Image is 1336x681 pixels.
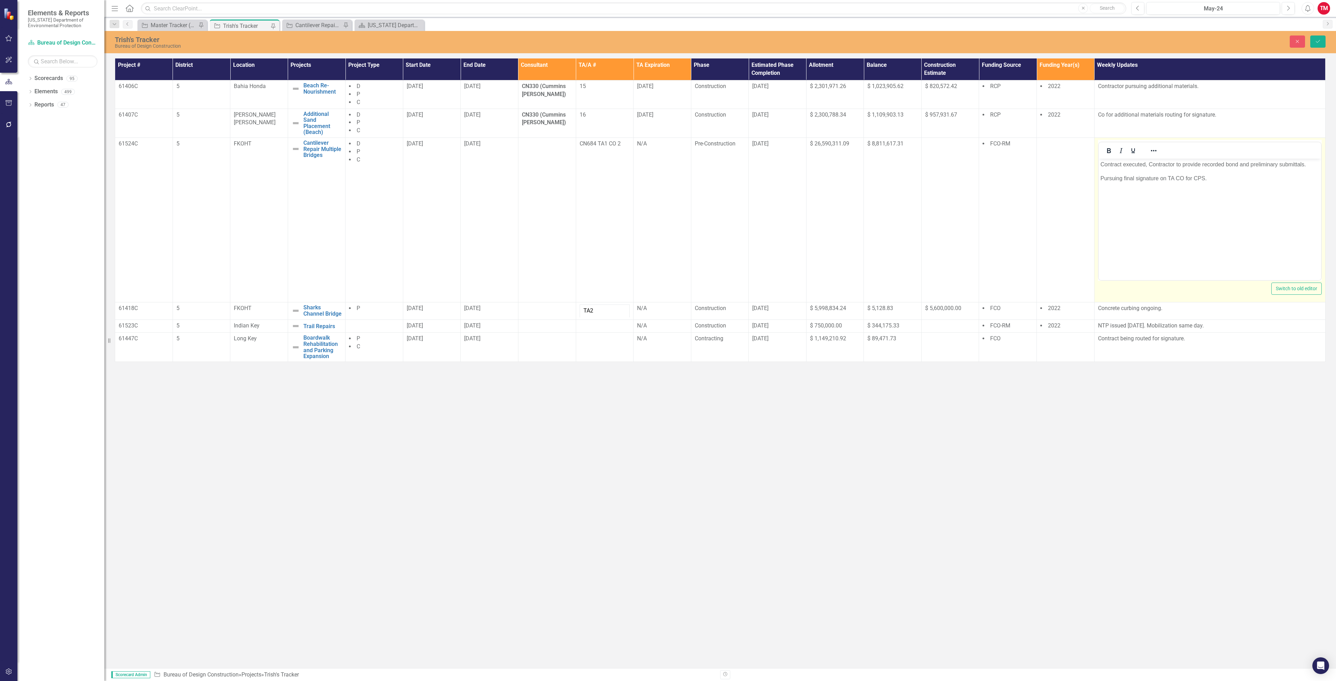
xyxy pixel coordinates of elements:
div: Trish's Tracker [264,671,299,678]
span: $ 5,128.83 [867,305,893,311]
a: Bureau of Design Construction [164,671,239,678]
div: Open Intercom Messenger [1312,657,1329,674]
p: 61407C [119,111,169,119]
span: D [357,140,360,147]
div: N/A [637,140,687,148]
span: FCO [990,335,1001,342]
td: TA2 [580,304,630,317]
p: 16 [580,111,630,119]
div: May-24 [1149,5,1278,13]
span: [DATE] [637,111,653,118]
a: Master Tracker (External) [139,21,197,30]
span: [DATE] [407,322,423,329]
span: [DATE] [464,322,480,329]
span: [DATE] [407,83,423,89]
span: $ 2,300,788.34 [810,111,846,118]
span: Construction [695,83,726,89]
span: C [357,343,360,350]
span: [DATE] [464,305,480,311]
a: Boardwalk Rehabilitation and Parking Expansion [303,335,342,359]
span: $ 2,301,971.26 [810,83,846,89]
p: Contractor pursuing additional materials. [1098,82,1322,90]
span: C [357,156,360,163]
p: 61523C [119,322,169,330]
span: [DATE] [752,322,769,329]
span: [DATE] [407,111,423,118]
input: Search Below... [28,55,97,68]
a: Cantilever Repair Multiple Bridges [303,140,342,158]
span: $ 26,590,311.09 [810,140,849,147]
span: 5 [176,111,180,118]
img: Not Defined [292,322,300,330]
span: FKOHT [234,140,252,147]
span: Long Key [234,335,257,342]
div: N/A [637,304,687,312]
span: 2022 [1048,111,1060,118]
span: $ 1,149,210.92 [810,335,846,342]
span: $ 1,023,905.62 [867,83,904,89]
button: Search [1090,3,1124,13]
span: P [357,305,360,311]
span: $ 89,471.73 [867,335,896,342]
a: Elements [34,88,58,96]
span: $ 957,931.67 [925,111,957,118]
div: Trish's Tracker [223,22,269,30]
span: P [357,91,360,97]
p: 61524C [119,140,169,148]
a: [US_STATE] Department of Environmental Protection [356,21,422,30]
span: C [357,127,360,134]
span: Search [1100,5,1115,11]
div: Master Tracker (External) [151,21,197,30]
a: Scorecards [34,74,63,82]
span: 5 [176,140,180,147]
span: Construction [695,111,726,118]
span: RCP [990,83,1001,89]
span: P [357,335,360,342]
div: 47 [57,102,69,108]
span: [DATE] [464,335,480,342]
div: 95 [66,76,78,81]
span: [DATE] [464,83,480,89]
span: $ 750,000.00 [810,322,842,329]
div: N/A [637,322,687,330]
span: $ 820,572.42 [925,83,957,89]
a: Cantilever Repair Multiple Bridges [284,21,341,30]
span: Bahia Honda [234,83,266,89]
span: Indian Key [234,322,260,329]
p: CN684 TA1 CO 2 [580,140,630,148]
a: Bureau of Design Construction [28,39,97,47]
p: 61406C [119,82,169,90]
button: Underline [1127,146,1139,156]
span: [PERSON_NAME] [PERSON_NAME] [234,111,276,126]
div: N/A [637,335,687,343]
span: $ 8,811,617.31 [867,140,904,147]
input: Search ClearPoint... [141,2,1126,15]
span: [DATE] [407,335,423,342]
button: Reveal or hide additional toolbar items [1148,146,1160,156]
p: Co for additional materials routing for signature. [1098,111,1322,119]
span: Pre-Construction [695,140,735,147]
span: [DATE] [407,305,423,311]
img: Not Defined [292,307,300,315]
span: [DATE] [752,305,769,311]
p: Contract being routed for signature. [1098,335,1322,343]
small: [US_STATE] Department of Environmental Protection [28,17,97,29]
button: TM [1318,2,1330,15]
p: NTP issued [DATE]. Mobilization same day. [1098,322,1322,330]
span: FCO-RM [990,322,1010,329]
img: Not Defined [292,343,300,351]
span: 2022 [1048,83,1060,89]
a: Sharks Channel Bridge [303,304,342,317]
span: 5 [176,83,180,89]
div: » » [154,671,715,679]
span: Construction [695,322,726,329]
span: 5 [176,322,180,329]
span: 2022 [1048,305,1060,311]
span: [DATE] [752,335,769,342]
span: [DATE] [464,111,480,118]
span: D [357,83,360,89]
span: Elements & Reports [28,9,97,17]
img: Not Defined [292,145,300,153]
span: [DATE] [637,83,653,89]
